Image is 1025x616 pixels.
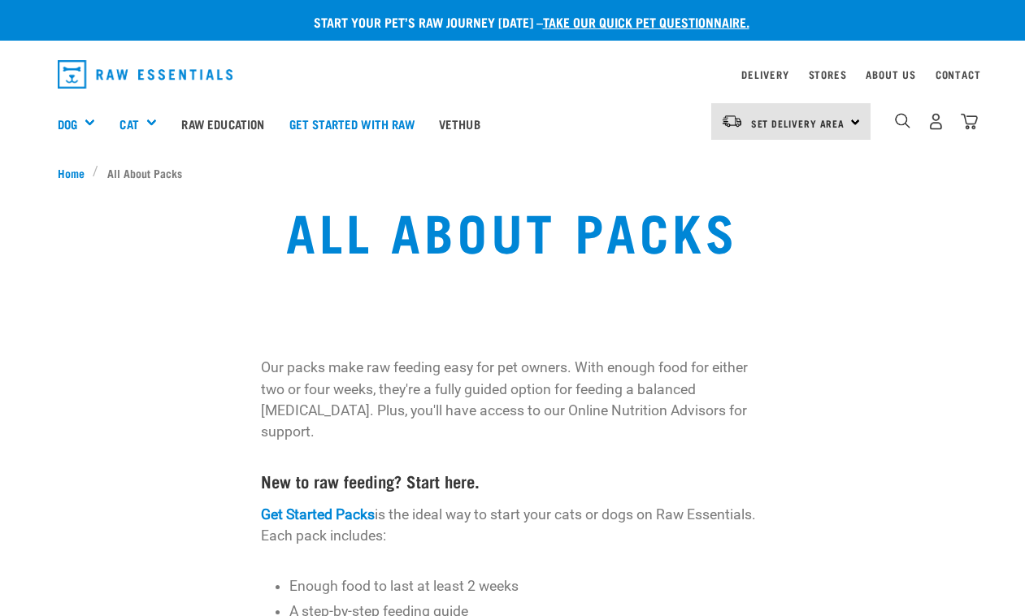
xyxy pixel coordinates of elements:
a: Vethub [427,91,493,156]
img: home-icon-1@2x.png [895,113,910,128]
img: van-moving.png [721,114,743,128]
a: Stores [809,72,847,77]
a: Cat [119,115,138,133]
a: Get started with Raw [277,91,427,156]
h1: All About Packs [200,201,825,259]
a: Get Started Packs [261,506,375,523]
nav: breadcrumbs [58,164,968,181]
h4: New to raw feeding? Start here. [261,471,764,490]
a: Delivery [741,72,788,77]
span: Home [58,164,85,181]
img: home-icon@2x.png [961,113,978,130]
a: take our quick pet questionnaire. [543,18,749,25]
nav: dropdown navigation [45,54,981,95]
a: Contact [936,72,981,77]
img: user.png [927,113,945,130]
span: Set Delivery Area [751,120,845,126]
img: Raw Essentials Logo [58,60,233,89]
a: Dog [58,115,77,133]
a: Raw Education [169,91,276,156]
a: Home [58,164,93,181]
p: Enough food to last at least 2 weeks [289,575,763,596]
p: is the ideal way to start your cats or dogs on Raw Essentials. Each pack includes: [261,504,764,547]
a: About Us [866,72,915,77]
p: Our packs make raw feeding easy for pet owners. With enough food for either two or four weeks, th... [261,357,764,443]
